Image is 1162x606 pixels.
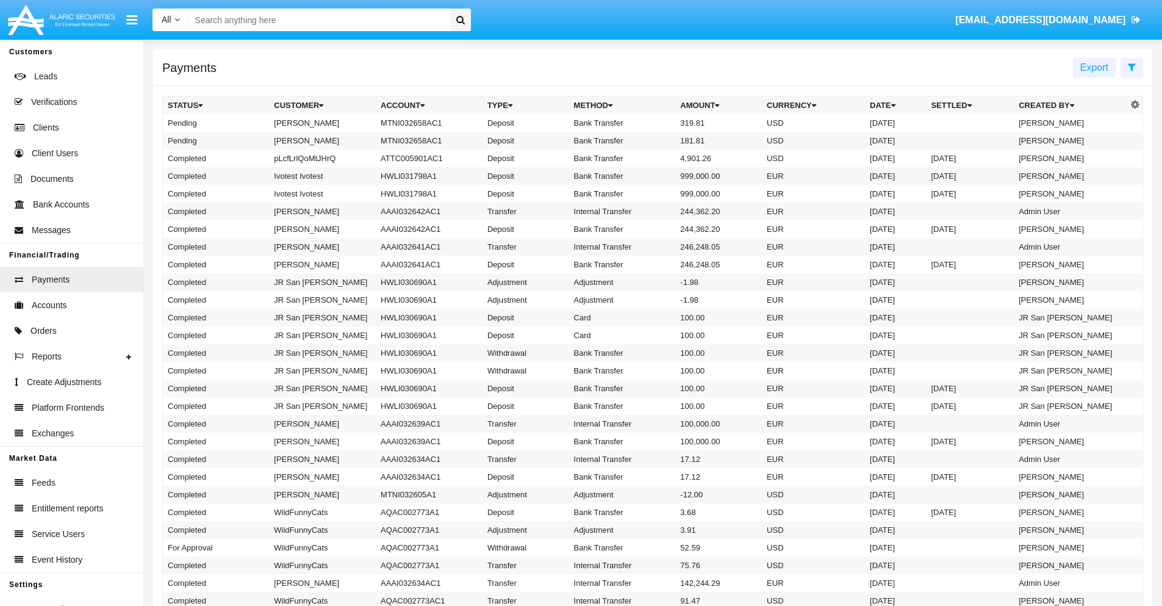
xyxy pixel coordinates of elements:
td: [DATE] [865,150,926,167]
td: USD [762,539,865,557]
td: HWLI030690A1 [376,380,482,397]
td: Internal Transfer [569,450,676,468]
td: AAAI032642AC1 [376,220,482,238]
td: Bank Transfer [569,397,676,415]
td: Deposit [482,309,569,326]
td: Admin User [1014,415,1127,433]
td: Bank Transfer [569,185,676,203]
td: [DATE] [865,185,926,203]
td: Bank Transfer [569,539,676,557]
td: AAAI032634AC1 [376,468,482,486]
td: 75.76 [675,557,762,574]
td: EUR [762,238,865,256]
td: [PERSON_NAME] [1014,503,1127,521]
td: Adjustment [569,521,676,539]
th: Type [482,96,569,115]
td: Completed [163,256,270,273]
td: Completed [163,415,270,433]
span: Entitlement reports [32,502,104,515]
td: Bank Transfer [569,380,676,397]
span: Messages [32,224,71,237]
td: Pending [163,114,270,132]
td: 100.00 [675,309,762,326]
td: JR San [PERSON_NAME] [1014,380,1127,397]
td: Completed [163,238,270,256]
td: HWLI031798A1 [376,167,482,185]
td: HWLI030690A1 [376,362,482,380]
td: [DATE] [865,326,926,344]
td: Completed [163,344,270,362]
img: Logo image [6,2,117,38]
td: [PERSON_NAME] [269,132,376,150]
td: Withdrawal [482,362,569,380]
td: JR San [PERSON_NAME] [1014,326,1127,344]
td: Bank Transfer [569,167,676,185]
td: Withdrawal [482,344,569,362]
td: EUR [762,380,865,397]
td: Adjustment [569,291,676,309]
td: 3.91 [675,521,762,539]
span: Client Users [32,147,78,160]
td: [DATE] [926,468,1014,486]
td: 244,362.20 [675,203,762,220]
td: Deposit [482,380,569,397]
td: [PERSON_NAME] [269,415,376,433]
span: Create Adjustments [27,376,101,389]
td: [PERSON_NAME] [269,114,376,132]
button: Export [1073,58,1116,78]
th: Status [163,96,270,115]
td: JR San [PERSON_NAME] [1014,397,1127,415]
td: Deposit [482,433,569,450]
td: 100.00 [675,344,762,362]
td: Deposit [482,220,569,238]
td: [PERSON_NAME] [269,468,376,486]
td: Completed [163,397,270,415]
td: EUR [762,220,865,238]
td: Bank Transfer [569,220,676,238]
td: [PERSON_NAME] [269,203,376,220]
span: Payments [32,273,70,286]
td: HWLI030690A1 [376,309,482,326]
td: Completed [163,150,270,167]
td: EUR [762,273,865,291]
td: -1.98 [675,291,762,309]
td: Completed [163,574,270,592]
span: Documents [30,173,74,186]
td: Completed [163,309,270,326]
td: [DATE] [865,450,926,468]
td: Deposit [482,185,569,203]
span: Orders [30,325,57,337]
td: USD [762,503,865,521]
td: AQAC002773A1 [376,557,482,574]
td: MTNI032658AC1 [376,114,482,132]
td: JR San [PERSON_NAME] [269,344,376,362]
td: MTNI032605A1 [376,486,482,503]
td: 100,000.00 [675,415,762,433]
td: [DATE] [865,397,926,415]
td: [PERSON_NAME] [1014,185,1127,203]
td: 246,248.05 [675,256,762,273]
td: [DATE] [865,273,926,291]
td: Bank Transfer [569,468,676,486]
td: [PERSON_NAME] [1014,521,1127,539]
td: [PERSON_NAME] [1014,132,1127,150]
td: Deposit [482,397,569,415]
td: JR San [PERSON_NAME] [269,380,376,397]
td: -1.98 [675,273,762,291]
td: WildFunnyCats [269,557,376,574]
td: [PERSON_NAME] [269,433,376,450]
td: HWLI030690A1 [376,344,482,362]
td: 4,901.26 [675,150,762,167]
span: [EMAIL_ADDRESS][DOMAIN_NAME] [955,15,1125,25]
span: Exchanges [32,427,74,440]
td: 100,000.00 [675,433,762,450]
td: WildFunnyCats [269,539,376,557]
td: Completed [163,433,270,450]
td: [DATE] [865,132,926,150]
td: 17.12 [675,450,762,468]
td: [DATE] [865,574,926,592]
td: Internal Transfer [569,238,676,256]
td: HWLI030690A1 [376,273,482,291]
td: [PERSON_NAME] [1014,167,1127,185]
th: Customer [269,96,376,115]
